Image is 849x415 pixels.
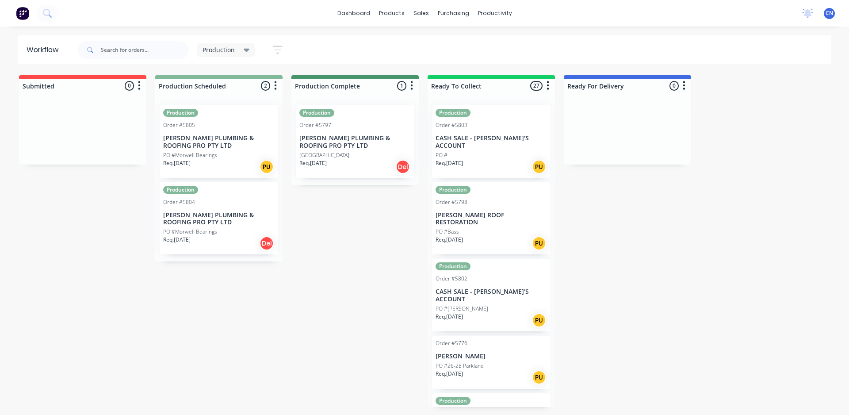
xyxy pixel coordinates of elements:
p: PO #Bass [436,228,459,236]
p: Req. [DATE] [436,313,463,321]
div: ProductionOrder #5798[PERSON_NAME] ROOF RESTORATIONPO #BassReq.[DATE]PU [432,182,551,255]
div: Order #5776[PERSON_NAME]PO #26-28 ParklaneReq.[DATE]PU [432,336,551,389]
div: Order #5776 [436,339,467,347]
p: Req. [DATE] [436,159,463,167]
div: products [375,7,409,20]
p: CASH SALE - [PERSON_NAME]'S ACCOUNT [436,288,547,303]
div: PU [532,370,546,384]
div: Order #5798 [436,198,467,206]
p: [GEOGRAPHIC_DATA] [299,151,349,159]
div: productivity [474,7,516,20]
div: purchasing [433,7,474,20]
div: PU [532,236,546,250]
p: Req. [DATE] [299,159,327,167]
div: Production [436,262,470,270]
div: ProductionOrder #5803CASH SALE - [PERSON_NAME]'S ACCOUNTPO #Req.[DATE]PU [432,105,551,178]
p: PO #Morwell Bearings [163,151,217,159]
p: Req. [DATE] [436,370,463,378]
div: Production [163,186,198,194]
p: [PERSON_NAME] [436,353,547,360]
div: ProductionOrder #5805[PERSON_NAME] PLUMBING & ROOFING PRO PTY LTDPO #Morwell BearingsReq.[DATE]PU [160,105,278,178]
p: CASH SALE - [PERSON_NAME]'S ACCOUNT [436,134,547,150]
div: ProductionOrder #5804[PERSON_NAME] PLUMBING & ROOFING PRO PTY LTDPO #Morwell BearingsReq.[DATE]Del [160,182,278,255]
p: Req. [DATE] [436,236,463,244]
input: Search for orders... [101,41,188,59]
div: PU [532,313,546,327]
div: Order #5805 [163,121,195,129]
div: Production [436,109,470,117]
div: sales [409,7,433,20]
p: PO #[PERSON_NAME] [436,305,488,313]
p: [PERSON_NAME] PLUMBING & ROOFING PRO PTY LTD [163,134,275,150]
div: Production [436,397,470,405]
div: ProductionOrder #5797[PERSON_NAME] PLUMBING & ROOFING PRO PTY LTD[GEOGRAPHIC_DATA]Req.[DATE]Del [296,105,414,178]
span: Production [203,45,235,54]
div: Order #5797 [299,121,331,129]
span: CN [826,9,833,17]
p: PO #Morwell Bearings [163,228,217,236]
p: [PERSON_NAME] PLUMBING & ROOFING PRO PTY LTD [299,134,411,150]
p: Req. [DATE] [163,236,191,244]
img: Factory [16,7,29,20]
div: Production [163,109,198,117]
div: ProductionOrder #5802CASH SALE - [PERSON_NAME]'S ACCOUNTPO #[PERSON_NAME]Req.[DATE]PU [432,259,551,331]
a: dashboard [333,7,375,20]
div: Workflow [27,45,63,55]
div: Del [396,160,410,174]
div: Production [436,186,470,194]
div: PU [532,160,546,174]
div: Del [260,236,274,250]
p: PO # [436,151,447,159]
div: PU [260,160,274,174]
div: Order #5802 [436,275,467,283]
p: PO #26-28 Parklane [436,362,484,370]
p: Req. [DATE] [163,159,191,167]
div: Order #5803 [436,121,467,129]
div: Production [299,109,334,117]
p: [PERSON_NAME] PLUMBING & ROOFING PRO PTY LTD [163,211,275,227]
p: [PERSON_NAME] ROOF RESTORATION [436,211,547,227]
div: Order #5804 [163,198,195,206]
